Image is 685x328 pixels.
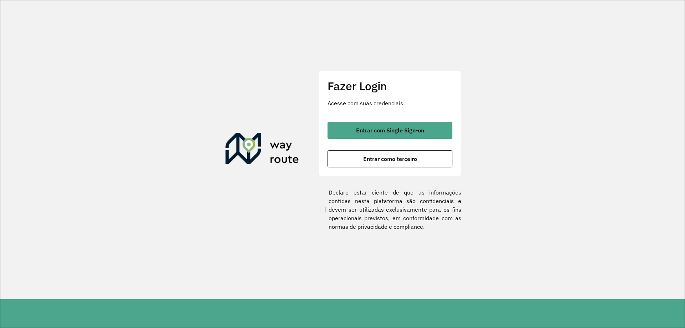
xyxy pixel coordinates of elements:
h2: Fazer Login [328,79,452,93]
button: button [328,122,452,139]
span: Entrar com Single Sign-on [356,127,424,133]
p: Acesse com suas credenciais [328,99,452,107]
img: Roteirizador AmbevTech [225,133,299,167]
label: Declaro estar ciente de que as informações contidas nesta plataforma são confidenciais e devem se... [319,188,461,231]
span: Entrar como terceiro [363,156,417,162]
button: button [328,150,452,167]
